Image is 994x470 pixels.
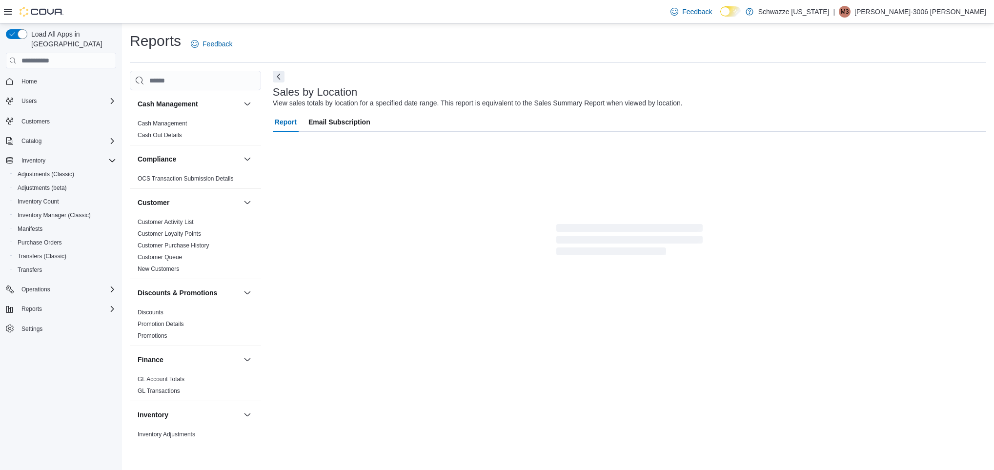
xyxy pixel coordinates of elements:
h3: Inventory [138,410,168,420]
button: Inventory [138,410,240,420]
span: Transfers [18,266,42,274]
span: Inventory by Product Historical [138,442,217,450]
button: Inventory [2,154,120,167]
button: Reports [18,303,46,315]
button: Users [18,95,41,107]
button: Purchase Orders [10,236,120,249]
button: Finance [242,354,253,366]
p: Schwazze [US_STATE] [758,6,830,18]
span: Purchase Orders [14,237,116,248]
span: Email Subscription [308,112,370,132]
button: Cash Management [242,98,253,110]
span: Purchase Orders [18,239,62,246]
button: Catalog [18,135,45,147]
button: Inventory [242,409,253,421]
a: Cash Management [138,120,187,127]
button: Catalog [2,134,120,148]
span: Settings [18,323,116,335]
h3: Discounts & Promotions [138,288,217,298]
span: Manifests [14,223,116,235]
span: Adjustments (Classic) [18,170,74,178]
span: Catalog [21,137,41,145]
button: Manifests [10,222,120,236]
h3: Cash Management [138,99,198,109]
a: Feedback [667,2,716,21]
h3: Sales by Location [273,86,358,98]
button: Inventory [18,155,49,166]
button: Settings [2,322,120,336]
a: Manifests [14,223,46,235]
button: Reports [2,302,120,316]
h3: Customer [138,198,169,207]
div: Marisa-3006 Romero [839,6,851,18]
div: Discounts & Promotions [130,307,261,346]
a: GL Account Totals [138,376,184,383]
span: Adjustments (Classic) [14,168,116,180]
span: Reports [21,305,42,313]
p: | [833,6,835,18]
a: Customer Purchase History [138,242,209,249]
span: Loading [556,226,703,257]
button: Home [2,74,120,88]
span: Report [275,112,297,132]
a: OCS Transaction Submission Details [138,175,234,182]
button: Inventory Manager (Classic) [10,208,120,222]
span: Feedback [203,39,232,49]
span: Inventory [21,157,45,164]
div: Cash Management [130,118,261,145]
span: Manifests [18,225,42,233]
button: Inventory Count [10,195,120,208]
span: Users [18,95,116,107]
span: Inventory Manager (Classic) [18,211,91,219]
span: Adjustments (beta) [18,184,67,192]
button: Operations [18,284,54,295]
button: Transfers (Classic) [10,249,120,263]
span: Operations [18,284,116,295]
a: Inventory Manager (Classic) [14,209,95,221]
span: M3 [841,6,849,18]
button: Operations [2,283,120,296]
button: Discounts & Promotions [138,288,240,298]
a: GL Transactions [138,388,180,394]
a: Settings [18,323,46,335]
a: Adjustments (Classic) [14,168,78,180]
button: Cash Management [138,99,240,109]
span: Promotion Details [138,320,184,328]
span: Customer Queue [138,253,182,261]
span: Customer Loyalty Points [138,230,201,238]
a: Customer Loyalty Points [138,230,201,237]
span: GL Account Totals [138,375,184,383]
span: Inventory Manager (Classic) [14,209,116,221]
span: Feedback [682,7,712,17]
span: Home [18,75,116,87]
span: Transfers [14,264,116,276]
a: Inventory Count [14,196,63,207]
span: Home [21,78,37,85]
button: Adjustments (beta) [10,181,120,195]
button: Customer [138,198,240,207]
a: Inventory Adjustments [138,431,195,438]
span: Discounts [138,308,163,316]
span: Transfers (Classic) [18,252,66,260]
span: GL Transactions [138,387,180,395]
span: Operations [21,286,50,293]
span: Reports [18,303,116,315]
a: Transfers [14,264,46,276]
a: Promotion Details [138,321,184,327]
span: Transfers (Classic) [14,250,116,262]
button: Transfers [10,263,120,277]
span: Inventory [18,155,116,166]
button: Next [273,71,284,82]
span: Settings [21,325,42,333]
span: OCS Transaction Submission Details [138,175,234,183]
h1: Reports [130,31,181,51]
span: Customers [18,115,116,127]
a: Purchase Orders [14,237,66,248]
a: Promotions [138,332,167,339]
button: Finance [138,355,240,365]
span: Customer Activity List [138,218,194,226]
span: Catalog [18,135,116,147]
a: Customer Activity List [138,219,194,225]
